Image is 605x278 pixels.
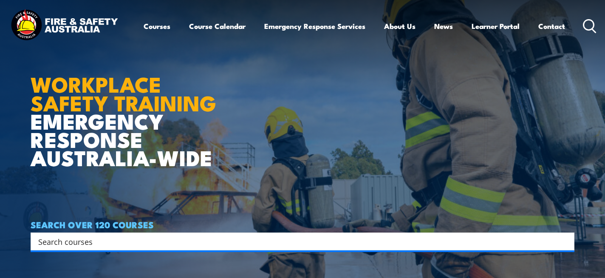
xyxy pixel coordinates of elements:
h4: SEARCH OVER 120 COURSES [31,220,574,229]
a: Contact [538,15,565,37]
a: About Us [384,15,416,37]
strong: WORKPLACE SAFETY TRAINING [31,67,216,118]
button: Search magnifier button [560,235,571,247]
a: News [434,15,453,37]
h1: EMERGENCY RESPONSE AUSTRALIA-WIDE [31,53,238,166]
a: Courses [144,15,170,37]
a: Course Calendar [189,15,246,37]
a: Learner Portal [472,15,520,37]
a: Emergency Response Services [264,15,365,37]
form: Search form [40,235,557,247]
input: Search input [38,235,556,248]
